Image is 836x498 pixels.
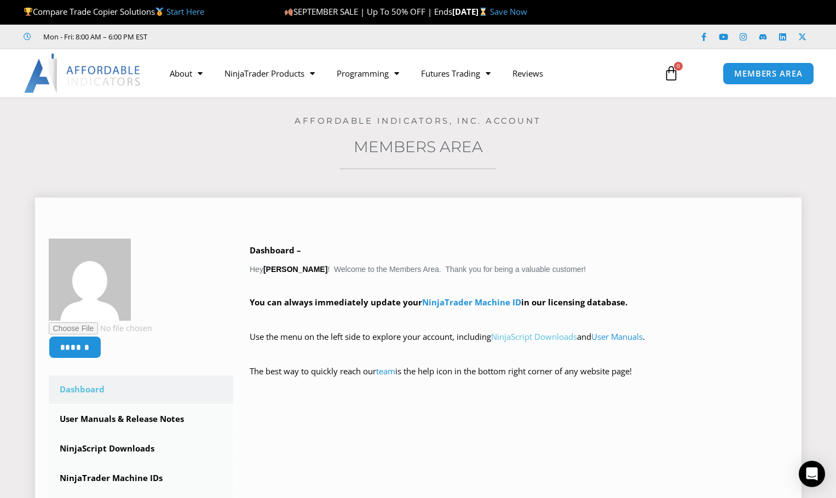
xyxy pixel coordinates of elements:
[799,461,825,487] div: Open Intercom Messenger
[452,6,490,17] strong: [DATE]
[479,8,487,16] img: ⌛
[491,331,577,342] a: NinjaScript Downloads
[284,6,452,17] span: SEPTEMBER SALE | Up To 50% OFF | Ends
[490,6,527,17] a: Save Now
[41,30,147,43] span: Mon - Fri: 8:00 AM – 6:00 PM EST
[49,464,234,493] a: NinjaTrader Machine IDs
[376,366,395,377] a: team
[49,405,234,433] a: User Manuals & Release Notes
[250,245,301,256] b: Dashboard –
[326,61,410,86] a: Programming
[166,6,204,17] a: Start Here
[24,54,142,93] img: LogoAI | Affordable Indicators – NinjaTrader
[49,375,234,404] a: Dashboard
[159,61,214,86] a: About
[163,31,327,42] iframe: Customer reviews powered by Trustpilot
[155,8,164,16] img: 🥇
[647,57,695,89] a: 0
[591,331,643,342] a: User Manuals
[214,61,326,86] a: NinjaTrader Products
[250,243,788,395] div: Hey ! Welcome to the Members Area. Thank you for being a valuable customer!
[49,239,131,321] img: 4dbc1f6388f8b723111eb6ed0f39a24c33d6c48878821f668ecec99c67a673f9
[250,329,788,360] p: Use the menu on the left side to explore your account, including and .
[723,62,814,85] a: MEMBERS AREA
[410,61,501,86] a: Futures Trading
[295,115,541,126] a: Affordable Indicators, Inc. Account
[285,8,293,16] img: 🍂
[24,8,32,16] img: 🏆
[159,61,652,86] nav: Menu
[674,62,683,71] span: 0
[250,364,788,395] p: The best way to quickly reach our is the help icon in the bottom right corner of any website page!
[422,297,521,308] a: NinjaTrader Machine ID
[354,137,483,156] a: Members Area
[49,435,234,463] a: NinjaScript Downloads
[263,265,327,274] strong: [PERSON_NAME]
[24,6,204,17] span: Compare Trade Copier Solutions
[501,61,554,86] a: Reviews
[250,297,627,308] strong: You can always immediately update your in our licensing database.
[734,70,803,78] span: MEMBERS AREA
